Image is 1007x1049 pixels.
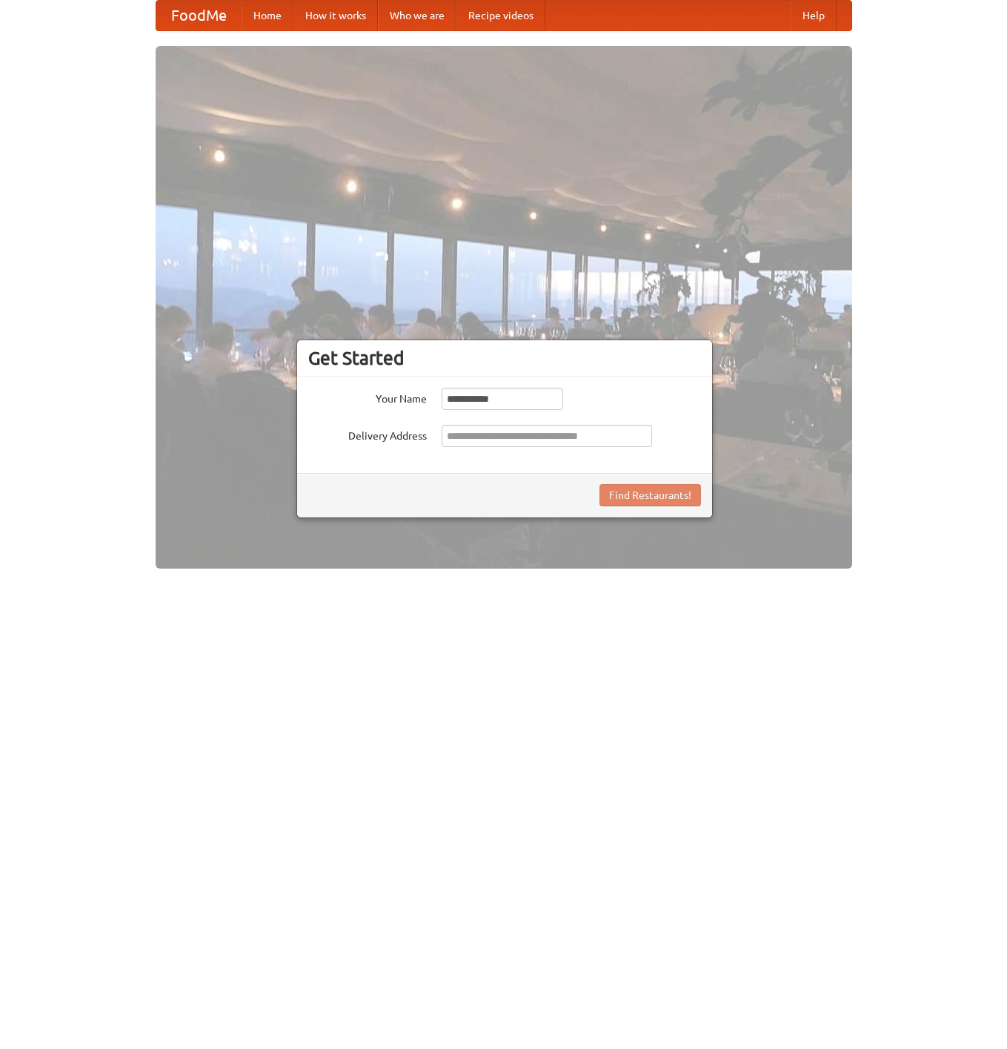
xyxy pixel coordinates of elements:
[378,1,456,30] a: Who we are
[599,484,701,506] button: Find Restaurants!
[456,1,545,30] a: Recipe videos
[308,347,701,369] h3: Get Started
[293,1,378,30] a: How it works
[156,1,242,30] a: FoodMe
[308,388,427,406] label: Your Name
[308,425,427,443] label: Delivery Address
[242,1,293,30] a: Home
[791,1,837,30] a: Help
